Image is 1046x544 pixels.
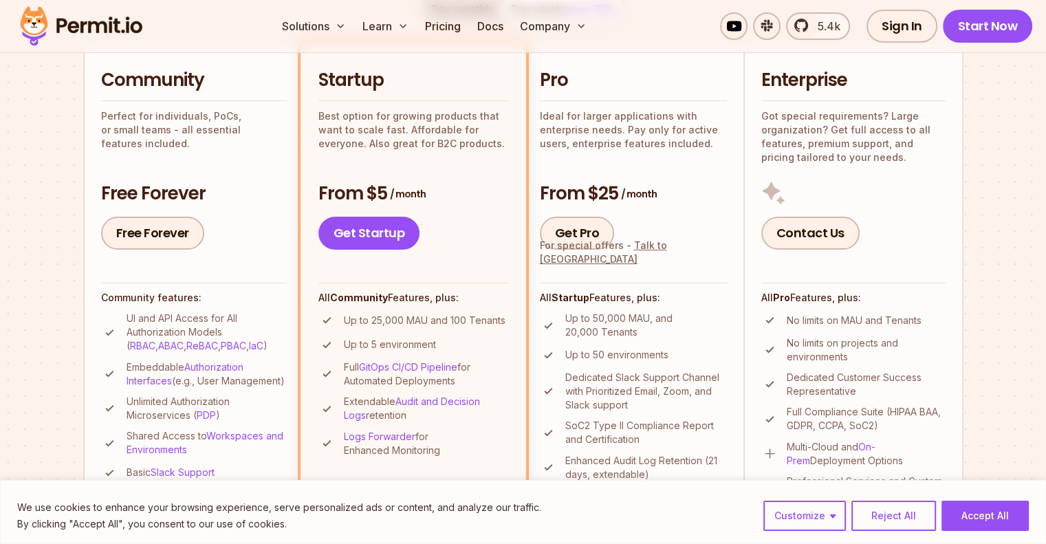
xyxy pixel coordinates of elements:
a: Audit and Decision Logs [344,395,480,421]
p: Perfect for individuals, PoCs, or small teams - all essential features included. [101,109,287,151]
a: On-Prem [787,441,875,466]
p: SoC2 Type II Compliance Report and Certification [565,419,727,446]
p: Multi-Cloud and Deployment Options [787,440,946,468]
p: Professional Services and Custom Terms & Conditions Agreement [787,475,946,502]
a: Contact Us [761,217,860,250]
p: We use cookies to enhance your browsing experience, serve personalized ads or content, and analyz... [17,499,541,516]
a: Free Forever [101,217,204,250]
h2: Startup [318,68,508,93]
h4: Community features: [101,291,287,305]
p: Up to 25,000 MAU and 100 Tenants [344,314,505,327]
h4: All Features, plus: [761,291,946,305]
p: Full Compliance Suite (HIPAA BAA, GDPR, CCPA, SoC2) [787,405,946,433]
a: Pricing [420,12,466,40]
p: Ideal for larger applications with enterprise needs. Pay only for active users, enterprise featur... [540,109,727,151]
p: Extendable retention [344,395,508,422]
p: Enhanced Audit Log Retention (21 days, extendable) [565,454,727,481]
p: Dedicated Slack Support Channel with Prioritized Email, Zoom, and Slack support [565,371,727,412]
span: / month [390,187,426,201]
p: Got special requirements? Large organization? Get full access to all features, premium support, a... [761,109,946,164]
p: Up to 50 environments [565,348,668,362]
a: ReBAC [186,340,218,351]
button: Reject All [851,501,936,531]
h4: All Features, plus: [540,291,727,305]
a: PDP [197,409,216,421]
h2: Community [101,68,287,93]
p: No limits on MAU and Tenants [787,314,922,327]
p: Unlimited Authorization Microservices ( ) [127,395,287,422]
h3: From $25 [540,182,727,206]
strong: Community [330,292,388,303]
h2: Enterprise [761,68,946,93]
p: UI and API Access for All Authorization Models ( , , , , ) [127,312,287,353]
p: for Enhanced Monitoring [344,430,508,457]
a: Get Startup [318,217,420,250]
a: Authorization Interfaces [127,361,243,387]
p: Up to 50,000 MAU, and 20,000 Tenants [565,312,727,339]
button: Company [514,12,592,40]
a: 5.4k [786,12,850,40]
strong: Pro [773,292,790,303]
button: Learn [357,12,414,40]
span: 5.4k [809,18,840,34]
p: Dedicated Customer Success Representative [787,371,946,398]
a: Logs Forwarder [344,431,415,442]
div: For special offers - [540,239,727,266]
a: PBAC [221,340,246,351]
button: Customize [763,501,846,531]
h3: Free Forever [101,182,287,206]
h2: Pro [540,68,727,93]
p: No limits on projects and environments [787,336,946,364]
p: Best option for growing products that want to scale fast. Affordable for everyone. Also great for... [318,109,508,151]
p: Shared Access to [127,429,287,457]
a: Slack Support [151,466,215,478]
p: Basic [127,466,215,479]
p: Up to 5 environment [344,338,436,351]
a: RBAC [130,340,155,351]
a: GitOps CI/CD Pipeline [359,361,457,373]
button: Accept All [941,501,1029,531]
strong: Startup [552,292,589,303]
h4: All Features, plus: [318,291,508,305]
p: By clicking "Accept All", you consent to our use of cookies. [17,516,541,532]
h3: From $5 [318,182,508,206]
a: ABAC [158,340,184,351]
p: Full for Automated Deployments [344,360,508,388]
a: Get Pro [540,217,615,250]
a: IaC [249,340,263,351]
p: Embeddable (e.g., User Management) [127,360,287,388]
span: / month [621,187,657,201]
button: Solutions [276,12,351,40]
img: Permit logo [14,3,149,50]
a: Sign In [867,10,937,43]
a: Start Now [943,10,1033,43]
a: Docs [472,12,509,40]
